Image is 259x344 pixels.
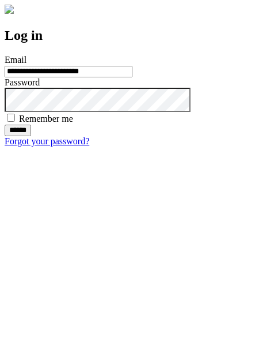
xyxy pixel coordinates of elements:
[5,136,89,146] a: Forgot your password?
[5,5,14,14] img: logo-4e3dc11c47720685a147b03b5a06dd966a58ff35d612b21f08c02c0306f2b779.png
[19,114,73,124] label: Remember me
[5,28,254,43] h2: Log in
[5,55,26,65] label: Email
[5,77,40,87] label: Password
